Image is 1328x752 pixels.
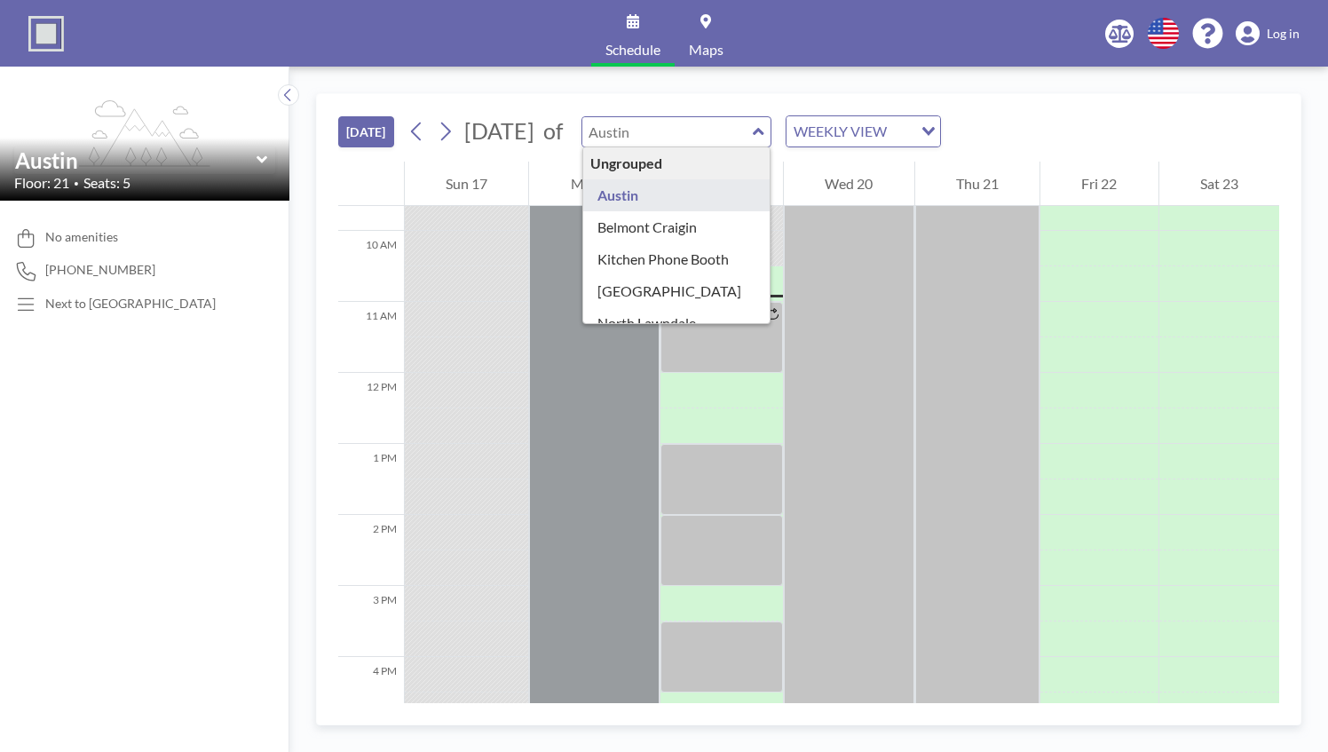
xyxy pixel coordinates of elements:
[543,117,563,145] span: of
[1267,26,1300,42] span: Log in
[15,147,257,173] input: Austin
[1040,162,1158,206] div: Fri 22
[583,211,771,243] div: Belmont Craigin
[338,657,404,728] div: 4 PM
[892,120,911,143] input: Search for option
[83,174,130,192] span: Seats: 5
[45,229,118,245] span: No amenities
[583,307,771,339] div: North Lawndale
[28,16,64,51] img: organization-logo
[583,243,771,275] div: Kitchen Phone Booth
[1159,162,1279,206] div: Sat 23
[583,275,771,307] div: [GEOGRAPHIC_DATA]
[405,162,528,206] div: Sun 17
[689,43,723,57] span: Maps
[583,147,771,179] div: Ungrouped
[582,117,753,146] input: Austin
[14,174,69,192] span: Floor: 21
[784,162,913,206] div: Wed 20
[74,178,79,189] span: •
[338,373,404,444] div: 12 PM
[338,231,404,302] div: 10 AM
[338,302,404,373] div: 11 AM
[338,116,394,147] button: [DATE]
[1236,21,1300,46] a: Log in
[338,444,404,515] div: 1 PM
[605,43,660,57] span: Schedule
[583,179,771,211] div: Austin
[915,162,1039,206] div: Thu 21
[45,262,155,278] span: [PHONE_NUMBER]
[45,296,216,312] div: Next to [GEOGRAPHIC_DATA]
[338,515,404,586] div: 2 PM
[790,120,890,143] span: WEEKLY VIEW
[338,586,404,657] div: 3 PM
[464,117,534,144] span: [DATE]
[529,162,659,206] div: Mon 18
[787,116,940,146] div: Search for option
